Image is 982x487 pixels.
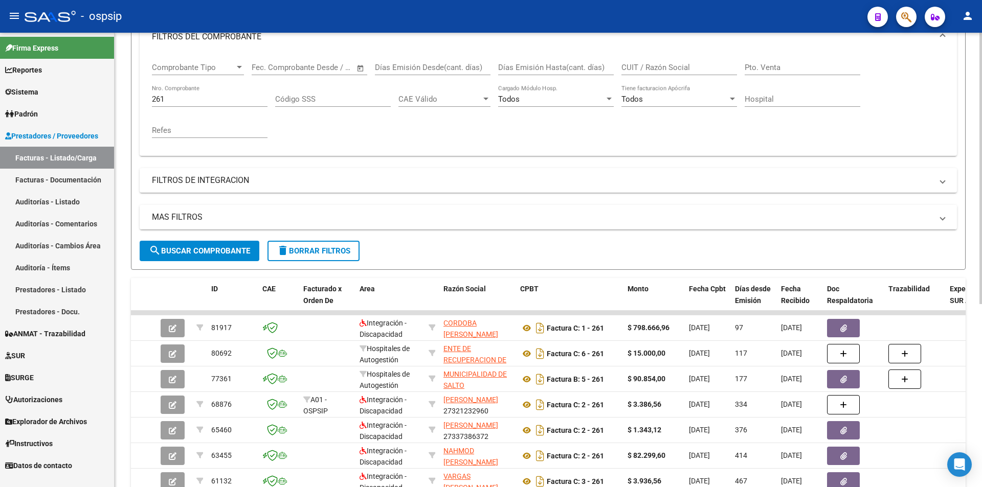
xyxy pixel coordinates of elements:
span: Fecha Cpbt [689,285,726,293]
span: 117 [735,349,747,357]
div: FILTROS DEL COMPROBANTE [140,53,957,156]
span: Padrón [5,108,38,120]
strong: Factura C: 2 - 261 [547,426,604,434]
strong: $ 798.666,96 [628,323,669,332]
span: 376 [735,426,747,434]
span: CORDOBA [PERSON_NAME] [443,319,498,339]
button: Buscar Comprobante [140,241,259,261]
span: Area [360,285,375,293]
span: Monto [628,285,649,293]
datatable-header-cell: Trazabilidad [884,278,946,323]
span: NAHMOD [PERSON_NAME] [443,447,498,467]
datatable-header-cell: Doc Respaldatoria [823,278,884,323]
mat-icon: delete [277,244,289,257]
mat-panel-title: FILTROS DE INTEGRACION [152,175,932,186]
div: 30718615700 [443,343,512,364]
datatable-header-cell: Facturado x Orden De [299,278,355,323]
div: Open Intercom Messenger [947,452,972,477]
span: Datos de contacto [5,460,72,471]
span: Buscar Comprobante [149,246,250,256]
input: Start date [252,63,285,72]
span: Instructivos [5,438,53,449]
span: 467 [735,477,747,485]
span: Firma Express [5,42,58,54]
strong: $ 15.000,00 [628,349,665,357]
span: Integración - Discapacidad [360,396,407,415]
input: End date [294,63,344,72]
strong: $ 90.854,00 [628,375,665,383]
i: Descargar documento [533,371,547,387]
span: [DATE] [689,375,710,383]
i: Descargar documento [533,448,547,464]
datatable-header-cell: CPBT [516,278,623,323]
span: SUR [5,350,25,361]
span: 334 [735,400,747,408]
span: [DATE] [689,477,710,485]
span: Borrar Filtros [277,246,350,256]
span: Integración - Discapacidad [360,447,407,467]
span: [DATE] [689,451,710,459]
span: Todos [498,95,520,104]
span: [DATE] [689,349,710,357]
span: [DATE] [689,400,710,408]
strong: Factura C: 6 - 261 [547,350,604,358]
span: Sistema [5,86,38,98]
datatable-header-cell: Fecha Cpbt [685,278,731,323]
span: Facturado x Orden De [303,285,342,305]
strong: Factura C: 3 - 261 [547,477,604,485]
span: ID [211,285,218,293]
span: [DATE] [781,426,802,434]
strong: $ 82.299,60 [628,451,665,459]
button: Borrar Filtros [267,241,360,261]
span: [PERSON_NAME] [443,421,498,429]
span: [DATE] [781,349,802,357]
span: Razón Social [443,285,486,293]
span: Días desde Emisión [735,285,771,305]
span: 77361 [211,375,232,383]
span: MUNICIPALIDAD DE SALTO [443,370,507,390]
div: 30999033764 [443,368,512,390]
span: [DATE] [781,477,802,485]
mat-icon: person [962,10,974,22]
span: 97 [735,323,743,332]
div: 27321232960 [443,394,512,415]
span: [DATE] [689,426,710,434]
strong: Factura C: 2 - 261 [547,452,604,460]
div: 27337386372 [443,420,512,441]
i: Descargar documento [533,397,547,413]
datatable-header-cell: Fecha Recibido [777,278,823,323]
span: Trazabilidad [888,285,930,293]
span: CAE Válido [398,95,481,104]
span: 61132 [211,477,232,485]
strong: $ 3.386,56 [628,400,661,408]
strong: $ 1.343,12 [628,426,661,434]
span: ANMAT - Trazabilidad [5,328,85,339]
span: Doc Respaldatoria [827,285,873,305]
span: Comprobante Tipo [152,63,235,72]
mat-icon: search [149,244,161,257]
span: 63455 [211,451,232,459]
span: Integración - Discapacidad [360,421,407,441]
span: CAE [262,285,276,293]
mat-expansion-panel-header: FILTROS DE INTEGRACION [140,168,957,193]
span: 65460 [211,426,232,434]
span: Todos [621,95,643,104]
span: [DATE] [781,400,802,408]
span: Prestadores / Proveedores [5,130,98,142]
span: [DATE] [781,451,802,459]
strong: Factura C: 1 - 261 [547,324,604,332]
datatable-header-cell: Area [355,278,425,323]
span: SURGE [5,372,34,383]
div: 20173178485 [443,317,512,339]
span: - ospsip [81,5,122,28]
i: Descargar documento [533,320,547,336]
span: Fecha Recibido [781,285,810,305]
datatable-header-cell: CAE [258,278,299,323]
span: 80692 [211,349,232,357]
datatable-header-cell: Días desde Emisión [731,278,777,323]
mat-panel-title: MAS FILTROS [152,212,932,223]
span: [PERSON_NAME] [443,396,498,404]
span: Autorizaciones [5,394,62,405]
mat-expansion-panel-header: MAS FILTROS [140,205,957,229]
span: Reportes [5,64,42,76]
